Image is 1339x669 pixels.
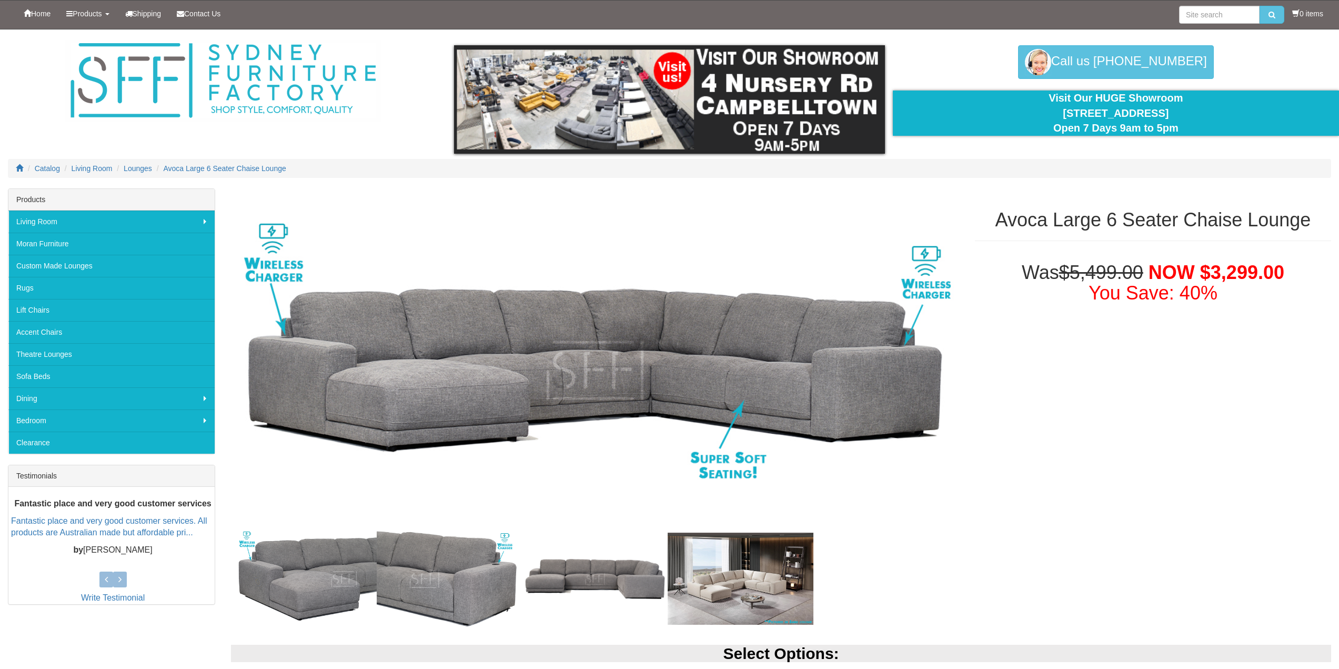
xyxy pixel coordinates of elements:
div: Products [8,189,215,211]
a: Write Testimonial [81,593,145,602]
a: Clearance [8,432,215,454]
a: Lift Chairs [8,299,215,321]
a: Avoca Large 6 Seater Chaise Lounge [164,164,286,173]
a: Fantastic place and very good customer services. All products are Australian made but affordable ... [11,516,207,537]
b: Fantastic place and very good customer services [14,499,211,508]
p: [PERSON_NAME] [11,545,215,557]
span: Shipping [133,9,162,18]
a: Products [58,1,117,27]
a: Living Room [8,211,215,233]
a: Lounges [124,164,152,173]
a: Custom Made Lounges [8,255,215,277]
a: Catalog [35,164,60,173]
del: $5,499.00 [1059,262,1143,283]
a: Contact Us [169,1,228,27]
b: by [73,546,83,555]
font: You Save: 40% [1089,282,1217,304]
li: 0 items [1292,8,1323,19]
a: Rugs [8,277,215,299]
a: Moran Furniture [8,233,215,255]
a: Living Room [72,164,113,173]
h1: Was [975,262,1331,304]
a: Sofa Beds [8,365,215,387]
a: Home [16,1,58,27]
h1: Avoca Large 6 Seater Chaise Lounge [975,209,1331,231]
a: Accent Chairs [8,321,215,343]
a: Shipping [117,1,169,27]
a: Theatre Lounges [8,343,215,365]
a: Dining [8,387,215,410]
img: Sydney Furniture Factory [65,40,381,122]
input: Site search [1179,6,1260,24]
img: showroom.gif [454,45,884,154]
span: Home [31,9,51,18]
a: Bedroom [8,410,215,432]
b: Select Options: [723,645,839,662]
div: Visit Our HUGE Showroom [STREET_ADDRESS] Open 7 Days 9am to 5pm [901,91,1331,136]
span: Products [73,9,102,18]
span: Contact Us [184,9,220,18]
div: Testimonials [8,465,215,487]
span: NOW $3,299.00 [1149,262,1284,283]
